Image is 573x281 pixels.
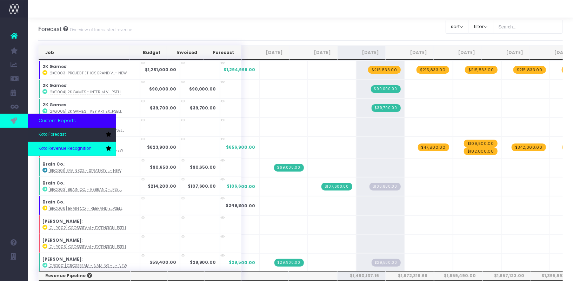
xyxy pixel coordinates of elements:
th: Revenue Pipeline [39,271,131,280]
span: wayahead Revenue Forecast Item [464,147,498,155]
th: Job: activate to sort column ascending [39,46,130,60]
td: : [39,234,140,253]
td: : [39,177,140,196]
td: : [39,99,140,118]
button: filter [469,20,493,34]
th: Jun 25: activate to sort column ascending [241,46,289,60]
th: Aug 25: activate to sort column ascending [338,46,386,60]
td: : [39,60,140,79]
abbr: [2KG005] 2K Games - Key Art Explore - Brand - Upsell [48,109,122,114]
span: wayahead Revenue Forecast Item [418,143,449,151]
span: Streamtime Invoice: 890 – [CRO001] Crossbeam - Naming - Brand - New [274,259,304,267]
strong: [PERSON_NAME] [42,256,82,262]
a: Koto Forecast [28,128,116,142]
strong: $90,650.00 [150,164,176,170]
span: $656,900.00 [226,144,255,150]
strong: $823,900.00 [147,144,176,150]
abbr: [BRC001] Brain Co. - Strategy - Brand - New [48,168,121,173]
th: Oct 25: activate to sort column ascending [434,46,482,60]
strong: Brain Co. [42,199,65,205]
strong: $39,700.00 [150,105,176,111]
span: Streamtime Invoice: 905 – 2K Games - Interim Visual [371,85,401,93]
strong: $214,200.00 [148,183,176,189]
th: $1,657,123.00 [482,271,531,280]
th: Nov 25: activate to sort column ascending [482,46,530,60]
strong: $90,650.00 [190,164,216,170]
strong: $90,000.00 [189,86,216,92]
span: Streamtime Draft Invoice: null – [BRC003] Brain Co. - Rebrand - Brand - Upsell [369,183,401,190]
th: Invoiced [167,46,204,60]
abbr: [ADO001] Adobe - App Icon System - Brand - New [48,148,123,153]
strong: [PERSON_NAME] [42,218,82,224]
th: Budget [130,46,167,60]
button: sort [446,20,469,34]
span: Streamtime Invoice: 886 – [BRC001] Brain Co. - Strategy - Brand - New [274,164,304,172]
th: $1,672,316.66 [386,271,434,280]
span: Streamtime Invoice: CN 892.5 – [BRC003] Brain Co. - Rebrand - Brand - Upsell [321,183,352,190]
strong: 2K Games [42,102,66,108]
span: Koto Forecast [39,132,66,138]
abbr: [CHR003] Crossbeam - Extension - Digital - Upsell [48,244,127,249]
span: $106,600.00 [227,183,255,189]
th: Sep 25: activate to sort column ascending [386,46,434,60]
span: Koto Revenue Recognition [39,146,92,152]
strong: $90,000.00 [149,86,176,92]
th: Forecast [204,46,241,60]
td: : [39,79,140,98]
abbr: [CHR002] Crossbeam - Extension - Brand - Upsell [48,225,127,230]
strong: 2K Games [42,82,66,88]
span: $1,294,998.00 [224,67,255,73]
strong: [PERSON_NAME] [42,237,82,243]
span: wayahead Revenue Forecast Item [368,66,401,74]
strong: $59,400.00 [149,259,176,265]
abbr: [2KG004] 2K Games - Interim Visual - Brand - Upsell [48,89,121,95]
a: Koto Revenue Recognition [28,142,116,156]
span: Streamtime Invoice: 909 – 2K Games - Key Art [372,104,401,112]
strong: Brain Co. [42,161,65,167]
span: Forecast [38,26,62,33]
span: wayahead Revenue Forecast Item [513,66,546,74]
abbr: [CRO001] Crossbeam - Naming - Brand - New [48,263,127,268]
strong: $107,600.00 [188,183,216,189]
span: wayahead Revenue Forecast Item [512,143,546,151]
td: : [39,196,140,215]
input: Search... [493,20,563,34]
small: Overview of forecasted revenue [68,26,132,33]
span: $29,500.00 [229,259,255,266]
abbr: [BRC003] Brain Co. - Rebrand - Brand - Upsell [48,187,122,192]
span: Custom Reports [39,117,76,124]
strong: Brain Co. [42,180,65,186]
td: : [39,215,140,234]
td: : [39,158,140,177]
th: $1,490,137.16 [337,271,386,280]
span: Streamtime Draft Invoice: null – [CRO001] Crossbeam - Naming - Brand - New [372,259,401,267]
span: $249,800.00 [226,202,255,209]
abbr: [BRC006] Brain Co. - Rebrand Extension - Brand - Upsell [48,206,122,211]
strong: $1,281,000.00 [145,67,176,73]
strong: 2K Games [42,63,66,69]
span: wayahead Revenue Forecast Item [465,66,498,74]
th: Jul 25: activate to sort column ascending [289,46,338,60]
span: wayahead Revenue Forecast Item [417,66,449,74]
span: $29,500.00 [229,260,255,266]
td: : [39,253,140,272]
strong: $29,900.00 [190,259,216,265]
th: $1,659,490.00 [434,271,482,280]
strong: $39,700.00 [190,105,216,111]
img: images/default_profile_image.png [9,267,19,277]
span: wayahead Revenue Forecast Item [464,140,498,147]
abbr: [2KG003] Project Ethos Brand V2 - Brand - New [48,71,127,76]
